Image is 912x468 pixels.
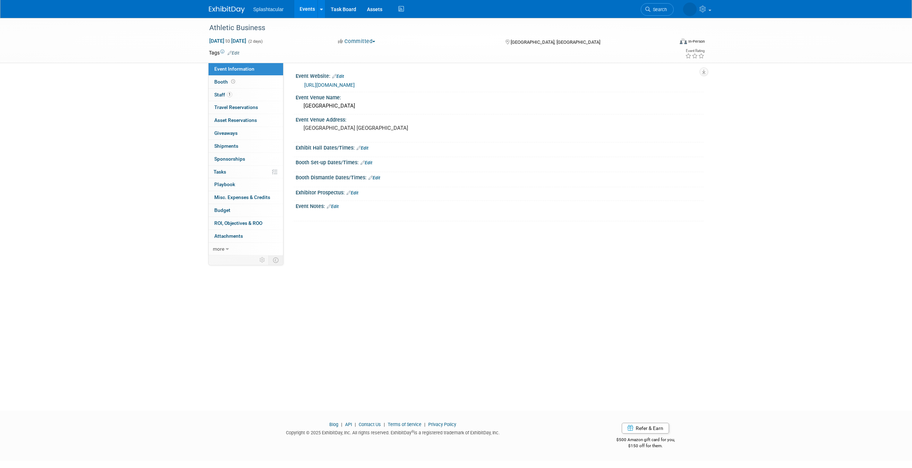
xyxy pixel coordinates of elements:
[209,153,283,165] a: Sponsorships
[301,100,698,112] div: [GEOGRAPHIC_DATA]
[359,422,381,427] a: Contact Us
[335,38,378,45] button: Committed
[588,432,703,449] div: $500 Amazon gift card for you,
[327,204,339,209] a: Edit
[224,38,231,44] span: to
[213,246,224,252] span: more
[209,114,283,127] a: Asset Reservations
[209,76,283,88] a: Booth
[296,187,703,197] div: Exhibitor Prospectus:
[227,92,232,97] span: 1
[296,114,703,123] div: Event Venue Address:
[209,127,283,140] a: Giveaways
[214,117,257,123] span: Asset Reservations
[209,243,283,255] a: more
[304,125,458,131] pre: [GEOGRAPHIC_DATA] [GEOGRAPHIC_DATA]
[688,39,705,44] div: In-Person
[253,6,284,12] span: Splashtacular
[209,49,239,56] td: Tags
[209,230,283,242] a: Attachments
[209,89,283,101] a: Staff1
[214,66,254,72] span: Event Information
[209,166,283,178] a: Tasks
[296,172,703,181] div: Booth Dismantle Dates/Times:
[228,51,239,56] a: Edit
[345,422,352,427] a: API
[230,79,237,84] span: Booth not reserved yet
[588,443,703,449] div: $150 off for them.
[209,140,283,152] a: Shipments
[214,207,230,213] span: Budget
[209,38,247,44] span: [DATE] [DATE]
[209,204,283,217] a: Budget
[214,104,258,110] span: Travel Reservations
[214,156,245,162] span: Sponsorships
[296,157,703,166] div: Booth Set-up Dates/Times:
[214,130,238,136] span: Giveaways
[685,49,705,53] div: Event Rating
[214,181,235,187] span: Playbook
[329,422,338,427] a: Blog
[209,428,577,436] div: Copyright © 2025 ExhibitDay, Inc. All rights reserved. ExhibitDay is a registered trademark of Ex...
[422,422,427,427] span: |
[650,7,667,12] span: Search
[209,101,283,114] a: Travel Reservations
[428,422,456,427] a: Privacy Policy
[296,201,703,210] div: Event Notes:
[388,422,421,427] a: Terms of Service
[296,71,703,80] div: Event Website:
[214,233,243,239] span: Attachments
[347,190,358,195] a: Edit
[214,169,226,175] span: Tasks
[382,422,387,427] span: |
[209,63,283,75] a: Event Information
[353,422,358,427] span: |
[209,6,245,13] img: ExhibitDay
[641,3,674,16] a: Search
[207,22,663,34] div: Athletic Business
[214,143,238,149] span: Shipments
[332,74,344,79] a: Edit
[411,430,414,434] sup: ®
[248,39,263,44] span: (2 days)
[214,92,232,98] span: Staff
[683,3,697,16] img: Trinity Lawson
[256,255,269,265] td: Personalize Event Tab Strip
[680,38,687,44] img: Format-Inperson.png
[360,160,372,165] a: Edit
[268,255,283,265] td: Toggle Event Tabs
[339,422,344,427] span: |
[296,142,703,152] div: Exhibit Hall Dates/Times:
[368,175,380,180] a: Edit
[511,39,600,45] span: [GEOGRAPHIC_DATA], [GEOGRAPHIC_DATA]
[209,217,283,230] a: ROI, Objectives & ROO
[622,423,669,434] a: Refer & Earn
[209,191,283,204] a: Misc. Expenses & Credits
[214,220,262,226] span: ROI, Objectives & ROO
[214,194,270,200] span: Misc. Expenses & Credits
[357,146,368,151] a: Edit
[214,79,237,85] span: Booth
[631,37,705,48] div: Event Format
[209,178,283,191] a: Playbook
[296,92,703,101] div: Event Venue Name:
[304,82,355,88] a: [URL][DOMAIN_NAME]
